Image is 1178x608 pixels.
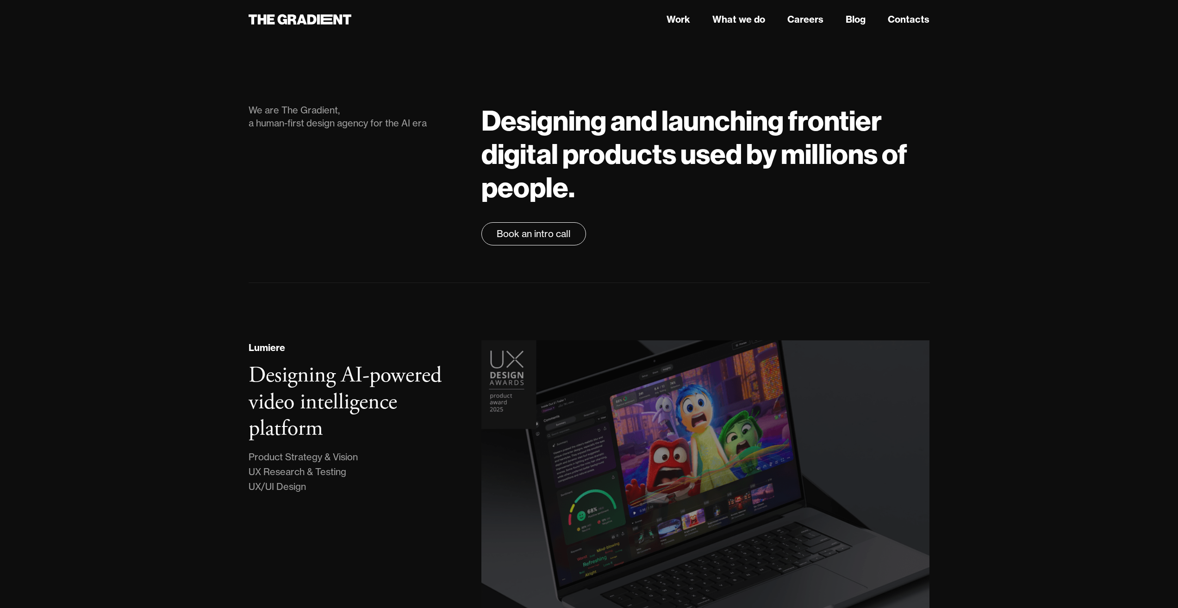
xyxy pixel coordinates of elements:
a: Work [667,13,690,26]
div: Product Strategy & Vision UX Research & Testing UX/UI Design [249,450,358,494]
a: Blog [846,13,866,26]
a: Careers [787,13,823,26]
a: Contacts [888,13,929,26]
div: Lumiere [249,341,285,355]
a: Book an intro call [481,222,586,245]
a: What we do [712,13,765,26]
div: We are The Gradient, a human-first design agency for the AI era [249,104,463,130]
h1: Designing and launching frontier digital products used by millions of people. [481,104,929,204]
h3: Designing AI-powered video intelligence platform [249,361,442,443]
